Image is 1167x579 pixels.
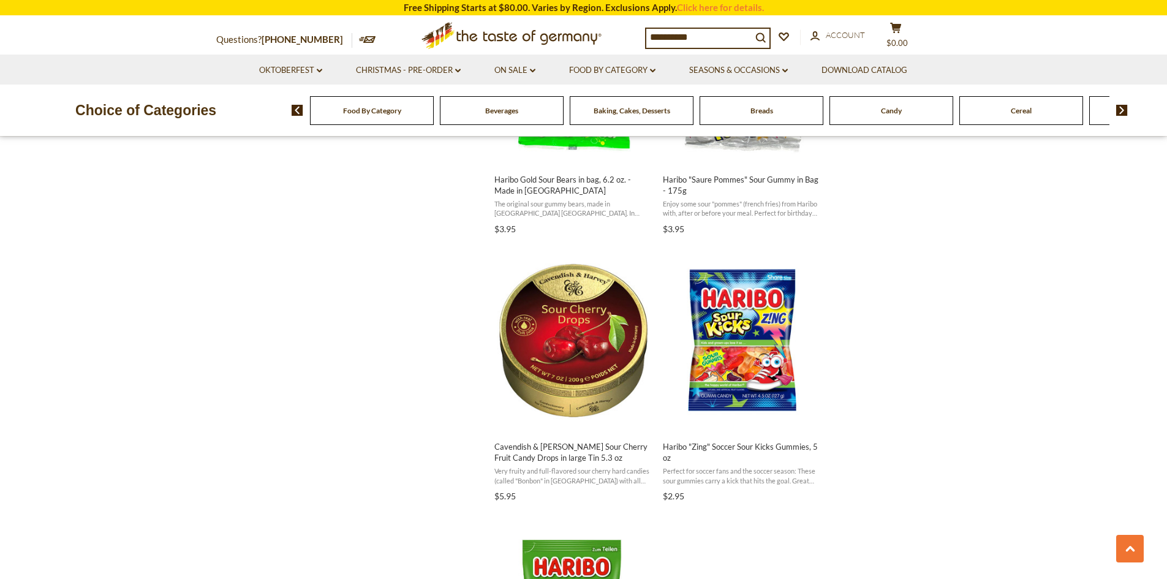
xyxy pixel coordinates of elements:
[663,174,821,196] span: Haribo "Saure Pommes" Sour Gummy in Bag - 175g
[661,259,823,422] img: Haribo Zing Sour Kicks
[663,224,684,234] span: $3.95
[594,106,670,115] a: Baking, Cakes, Desserts
[262,34,343,45] a: [PHONE_NUMBER]
[494,174,653,196] span: Haribo Gold Sour Bears in bag, 6.2 oz. - Made in [GEOGRAPHIC_DATA]
[356,64,461,77] a: Christmas - PRE-ORDER
[826,30,865,40] span: Account
[1116,105,1128,116] img: next arrow
[821,64,907,77] a: Download Catalog
[886,38,908,48] span: $0.00
[661,248,823,505] a: Haribo
[494,491,516,501] span: $5.95
[494,466,653,485] span: Very fruity and full-flavored sour cherry hard candies (called "Bonbon" in [GEOGRAPHIC_DATA]) wit...
[878,22,915,53] button: $0.00
[493,259,655,422] img: Cavendish & Harvey Cherry Fruit Candy Drops
[663,466,821,485] span: Perfect for soccer fans and the soccer season: These sour gummies carry a kick that hits the goal...
[493,248,655,505] a: Cavendish & Harvey Sour Cherry Fruit Candy Drops in large Tin 5.3 oz
[343,106,401,115] a: Food By Category
[259,64,322,77] a: Oktoberfest
[810,29,865,42] a: Account
[1011,106,1032,115] a: Cereal
[292,105,303,116] img: previous arrow
[494,441,653,463] span: Cavendish & [PERSON_NAME] Sour Cherry Fruit Candy Drops in large Tin 5.3 oz
[750,106,773,115] a: Breads
[677,2,764,13] a: Click here for details.
[663,491,684,501] span: $2.95
[216,32,352,48] p: Questions?
[494,199,653,218] span: The original sour gummy bears, made in [GEOGRAPHIC_DATA] [GEOGRAPHIC_DATA]. In [DATE], [DEMOGRAPH...
[663,199,821,218] span: Enjoy some sour "pommes" (french fries) from Haribo with, after or before your meal. Perfect for ...
[494,64,535,77] a: On Sale
[494,224,516,234] span: $3.95
[485,106,518,115] a: Beverages
[881,106,902,115] a: Candy
[569,64,655,77] a: Food By Category
[663,441,821,463] span: Haribo "Zing" Soccer Sour Kicks Gummies, 5 oz
[689,64,788,77] a: Seasons & Occasions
